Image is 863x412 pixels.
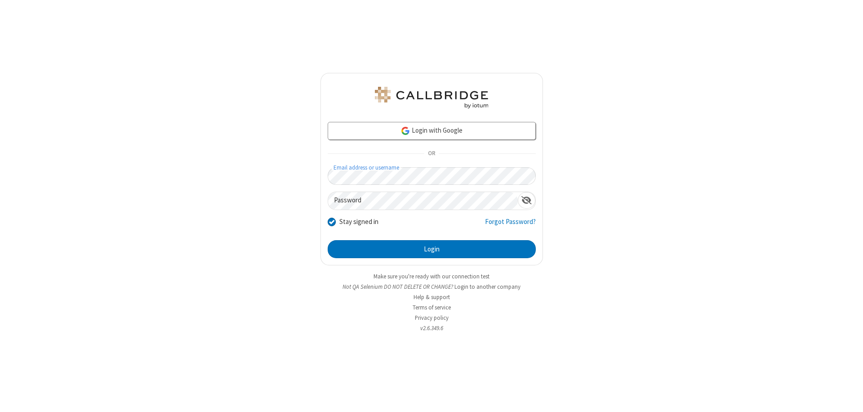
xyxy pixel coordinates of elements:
a: Login with Google [328,122,536,140]
iframe: Chat [841,389,856,406]
img: google-icon.png [400,126,410,136]
a: Privacy policy [415,314,449,322]
a: Terms of service [413,304,451,311]
input: Email address or username [328,167,536,185]
span: OR [424,148,439,160]
img: QA Selenium DO NOT DELETE OR CHANGE [373,87,490,108]
a: Forgot Password? [485,217,536,234]
button: Login to another company [454,282,520,291]
a: Make sure you're ready with our connection test [374,273,489,280]
a: Help & support [414,293,450,301]
div: Show password [518,192,535,209]
li: v2.6.349.6 [320,324,543,332]
button: Login [328,240,536,258]
input: Password [328,192,518,210]
li: Not QA Selenium DO NOT DELETE OR CHANGE? [320,282,543,291]
label: Stay signed in [339,217,378,227]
